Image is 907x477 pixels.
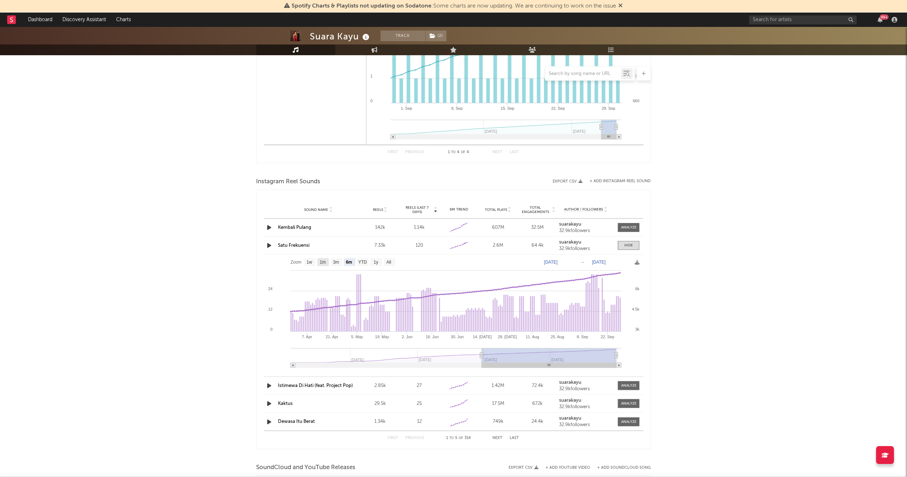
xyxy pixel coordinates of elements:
[451,151,455,154] span: to
[426,335,439,339] text: 16. Jun
[590,466,651,470] button: + Add SoundCloud Song
[520,400,556,407] div: 672k
[402,335,412,339] text: 2. Jun
[278,401,293,406] a: Kaktus
[302,335,312,339] text: 7. Apr
[510,150,519,154] button: Last
[583,179,651,183] div: + Add Instagram Reel Sound
[362,418,398,425] div: 1.34k
[292,3,617,9] span: : Some charts are now updating. We are continuing to work on the issue
[559,422,613,428] div: 32.9k followers
[306,260,312,265] text: 1w
[386,260,391,265] text: All
[362,382,398,389] div: 2.85k
[449,436,454,440] span: to
[439,434,478,443] div: 1 5 314
[597,466,651,470] button: + Add SoundCloud Song
[402,224,438,231] div: 1.14k
[373,260,378,265] text: 1y
[439,148,478,157] div: 1 4 4
[559,240,581,245] strong: suarakayu
[57,13,111,27] a: Discovery Assistant
[381,30,425,41] button: Track
[619,3,623,9] span: Dismiss
[256,178,321,186] span: Instagram Reel Sounds
[545,71,621,77] input: Search by song name or URL
[388,436,398,440] button: First
[559,240,613,245] a: suarakayu
[520,224,556,231] div: 32.5M
[326,335,338,339] text: 21. Apr
[493,436,503,440] button: Next
[493,150,503,154] button: Next
[451,106,463,110] text: 8. Sep
[559,380,581,385] strong: suarakayu
[551,335,564,339] text: 25. Aug
[520,206,551,214] span: Total Engagements
[278,383,353,388] a: Istimewa Di Hati (feat. Project Pop)
[559,222,613,227] a: suarakayu
[441,207,477,212] div: 6M Trend
[559,380,613,385] a: suarakayu
[278,225,312,230] a: Kembali Pulang
[290,260,302,265] text: Zoom
[402,418,438,425] div: 12
[590,179,651,183] button: + Add Instagram Reel Sound
[278,419,315,424] a: Dewasa Itu Berat
[362,242,398,249] div: 7.33k
[633,99,639,103] text: 660
[559,405,613,410] div: 32.9k followers
[461,151,465,154] span: of
[559,387,613,392] div: 32.9k followers
[402,242,438,249] div: 120
[559,398,613,403] a: suarakayu
[358,260,367,265] text: YTD
[485,208,507,212] span: Total Plays
[635,327,639,331] text: 3k
[111,13,136,27] a: Charts
[402,206,433,214] span: Reels (last 7 days)
[480,242,516,249] div: 2.6M
[520,418,556,425] div: 24.4k
[544,260,558,265] text: [DATE]
[592,260,606,265] text: [DATE]
[373,208,383,212] span: Reels
[510,436,519,440] button: Last
[553,179,583,184] button: Export CSV
[601,106,615,110] text: 29. Sep
[880,14,889,20] div: 99 +
[539,466,590,470] div: + Add YouTube Video
[388,150,398,154] button: First
[351,335,363,339] text: 5. May
[406,150,425,154] button: Previous
[480,382,516,389] div: 1.42M
[564,207,603,212] span: Author / Followers
[601,335,614,339] text: 22. Sep
[426,30,447,41] button: (2)
[559,222,581,227] strong: suarakayu
[278,243,310,248] a: Satu Frekuensi
[23,13,57,27] a: Dashboard
[268,307,272,311] text: 12
[551,106,565,110] text: 22. Sep
[878,17,883,23] button: 99+
[559,398,581,403] strong: suarakayu
[501,106,514,110] text: 15. Sep
[459,436,463,440] span: of
[320,260,326,265] text: 1m
[525,335,539,339] text: 11. Aug
[362,224,398,231] div: 142k
[406,436,425,440] button: Previous
[498,335,517,339] text: 28. [DATE]
[546,466,590,470] button: + Add YouTube Video
[256,463,356,472] span: SoundCloud and YouTube Releases
[632,307,639,311] text: 4.5k
[509,466,539,470] button: Export CSV
[559,416,581,421] strong: suarakayu
[370,99,372,103] text: 0
[401,106,412,110] text: 1. Sep
[749,15,857,24] input: Search for artists
[580,260,585,265] text: →
[292,3,432,9] span: Spotify Charts & Playlists not updating on Sodatone
[362,400,398,407] div: 29.5k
